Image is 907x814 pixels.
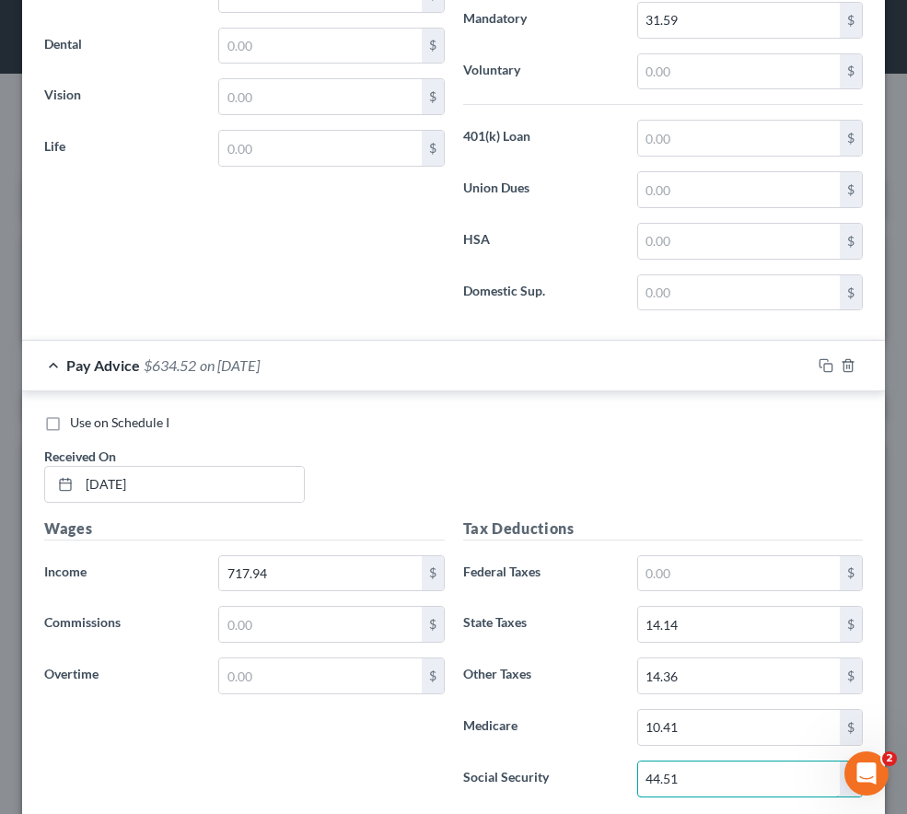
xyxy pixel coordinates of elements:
[44,448,116,464] span: Received On
[44,517,445,541] h5: Wages
[454,53,628,90] label: Voluntary
[840,3,862,38] div: $
[454,555,628,592] label: Federal Taxes
[70,414,169,430] span: Use on Schedule I
[638,710,840,745] input: 0.00
[79,467,304,502] input: MM/DD/YYYY
[454,274,628,311] label: Domestic Sup.
[422,79,444,114] div: $
[638,607,840,642] input: 0.00
[454,120,628,157] label: 401(k) Loan
[844,751,889,796] iframe: Intercom live chat
[44,564,87,579] span: Income
[840,658,862,693] div: $
[144,356,196,374] span: $634.52
[454,761,628,797] label: Social Security
[840,710,862,745] div: $
[219,131,421,166] input: 0.00
[454,709,628,746] label: Medicare
[840,275,862,310] div: $
[219,556,421,591] input: 0.00
[638,762,840,797] input: 0.00
[219,607,421,642] input: 0.00
[35,657,209,694] label: Overtime
[638,556,840,591] input: 0.00
[454,2,628,39] label: Mandatory
[882,751,897,766] span: 2
[35,28,209,64] label: Dental
[638,3,840,38] input: 0.00
[840,224,862,259] div: $
[422,658,444,693] div: $
[35,130,209,167] label: Life
[200,356,260,374] span: on [DATE]
[840,556,862,591] div: $
[840,762,862,797] div: $
[66,356,140,374] span: Pay Advice
[638,54,840,89] input: 0.00
[638,172,840,207] input: 0.00
[638,658,840,693] input: 0.00
[840,607,862,642] div: $
[422,556,444,591] div: $
[840,121,862,156] div: $
[454,606,628,643] label: State Taxes
[422,131,444,166] div: $
[219,79,421,114] input: 0.00
[422,607,444,642] div: $
[454,657,628,694] label: Other Taxes
[454,171,628,208] label: Union Dues
[463,517,864,541] h5: Tax Deductions
[219,658,421,693] input: 0.00
[454,223,628,260] label: HSA
[35,78,209,115] label: Vision
[35,606,209,643] label: Commissions
[638,224,840,259] input: 0.00
[422,29,444,64] div: $
[219,29,421,64] input: 0.00
[638,275,840,310] input: 0.00
[840,54,862,89] div: $
[638,121,840,156] input: 0.00
[840,172,862,207] div: $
